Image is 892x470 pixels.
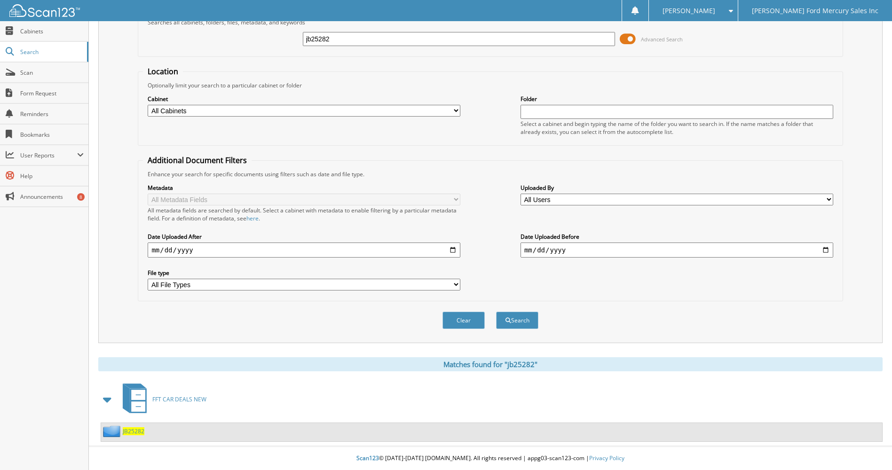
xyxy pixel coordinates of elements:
label: Metadata [148,184,460,192]
button: Search [496,312,538,329]
label: Cabinet [148,95,460,103]
div: Select a cabinet and begin typing the name of the folder you want to search in. If the name match... [521,120,833,136]
div: Optionally limit your search to a particular cabinet or folder [143,81,837,89]
div: All metadata fields are searched by default. Select a cabinet with metadata to enable filtering b... [148,206,460,222]
div: Searches all cabinets, folders, files, metadata, and keywords [143,18,837,26]
span: Help [20,172,84,180]
label: Folder [521,95,833,103]
span: User Reports [20,151,77,159]
a: FFT CAR DEALS NEW [117,381,206,418]
a: here [246,214,259,222]
span: Form Request [20,89,84,97]
span: Bookmarks [20,131,84,139]
div: Matches found for "jb25282" [98,357,883,371]
a: JB25282 [123,427,144,435]
div: © [DATE]-[DATE] [DOMAIN_NAME]. All rights reserved | appg03-scan123-com | [89,447,892,470]
input: start [148,243,460,258]
label: Date Uploaded After [148,233,460,241]
span: Advanced Search [641,36,683,43]
iframe: Chat Widget [845,425,892,470]
label: Date Uploaded Before [521,233,833,241]
span: Scan123 [356,454,379,462]
div: 8 [77,193,85,201]
a: Privacy Policy [589,454,624,462]
span: Announcements [20,193,84,201]
button: Clear [442,312,485,329]
div: Enhance your search for specific documents using filters such as date and file type. [143,170,837,178]
legend: Additional Document Filters [143,155,252,165]
input: end [521,243,833,258]
span: Search [20,48,82,56]
span: [PERSON_NAME] Ford Mercury Sales Inc [752,8,878,14]
img: folder2.png [103,425,123,437]
span: Reminders [20,110,84,118]
span: [PERSON_NAME] [663,8,715,14]
legend: Location [143,66,183,77]
span: Scan [20,69,84,77]
img: scan123-logo-white.svg [9,4,80,17]
label: Uploaded By [521,184,833,192]
span: FFT CAR DEALS NEW [152,395,206,403]
span: Cabinets [20,27,84,35]
label: File type [148,269,460,277]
